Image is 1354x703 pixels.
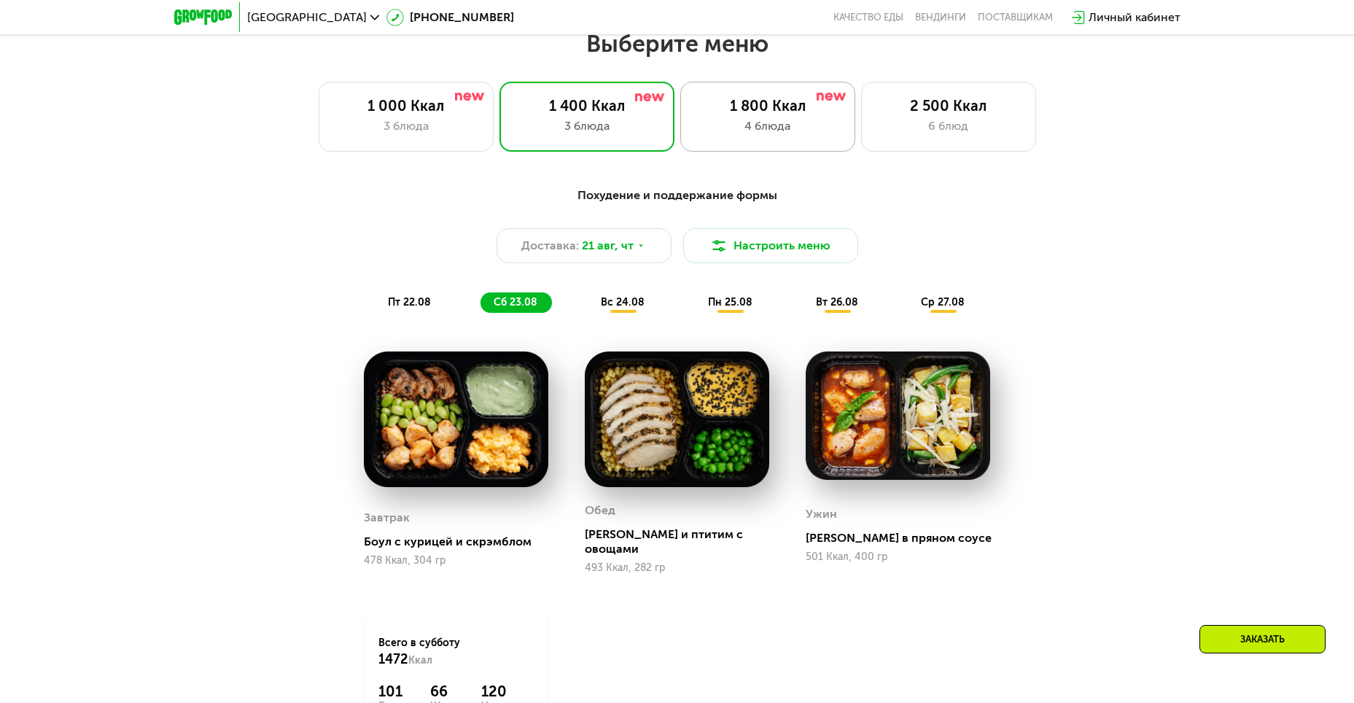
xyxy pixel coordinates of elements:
[247,12,367,23] span: [GEOGRAPHIC_DATA]
[806,531,1002,545] div: [PERSON_NAME] в пряном соусе
[47,29,1307,58] h2: Выберите меню
[364,555,548,567] div: 478 Ккал, 304 гр
[481,683,534,700] div: 120
[876,117,1021,135] div: 6 блюд
[430,683,463,700] div: 66
[521,237,579,255] span: Доставка:
[683,228,858,263] button: Настроить меню
[696,117,840,135] div: 4 блюда
[408,654,432,667] span: Ккал
[1199,625,1326,653] div: Заказать
[585,527,781,556] div: [PERSON_NAME] и птитим с овощами
[388,296,431,308] span: пт 22.08
[494,296,537,308] span: сб 23.08
[515,117,659,135] div: 3 блюда
[515,97,659,114] div: 1 400 Ккал
[833,12,903,23] a: Качество еды
[334,117,478,135] div: 3 блюда
[378,636,534,668] div: Всего в субботу
[978,12,1053,23] div: поставщикам
[696,97,840,114] div: 1 800 Ккал
[915,12,966,23] a: Вендинги
[246,187,1109,205] div: Похудение и поддержание формы
[816,296,858,308] span: вт 26.08
[708,296,752,308] span: пн 25.08
[378,683,412,700] div: 101
[334,97,478,114] div: 1 000 Ккал
[921,296,965,308] span: ср 27.08
[378,651,408,667] span: 1472
[364,507,410,529] div: Завтрак
[1089,9,1180,26] div: Личный кабинет
[601,296,645,308] span: вс 24.08
[876,97,1021,114] div: 2 500 Ккал
[585,500,615,521] div: Обед
[806,551,990,563] div: 501 Ккал, 400 гр
[806,503,837,525] div: Ужин
[386,9,514,26] a: [PHONE_NUMBER]
[585,562,769,574] div: 493 Ккал, 282 гр
[582,237,634,255] span: 21 авг, чт
[364,535,560,549] div: Боул с курицей и скрэмблом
